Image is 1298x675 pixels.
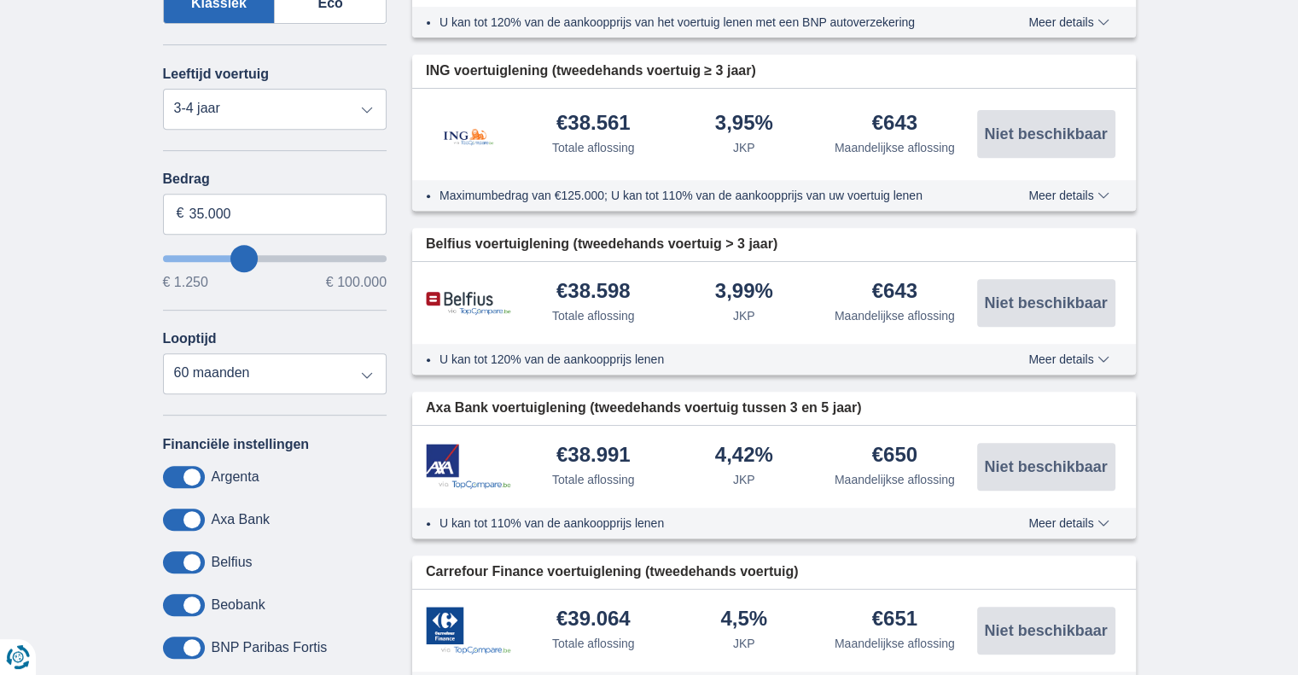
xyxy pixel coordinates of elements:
[733,139,755,156] div: JKP
[439,14,966,31] li: U kan tot 120% van de aankoopprijs van het voertuig lenen met een BNP autoverzekering
[426,607,511,655] img: product.pl.alt Carrefour Finance
[426,106,511,163] img: product.pl.alt ING
[426,291,511,316] img: product.pl.alt Belfius
[426,235,777,254] span: Belfius voertuiglening (tweedehands voertuig > 3 jaar)
[1028,353,1109,365] span: Meer details
[984,459,1107,474] span: Niet beschikbaar
[212,597,265,613] label: Beobank
[212,640,328,655] label: BNP Paribas Fortis
[212,555,253,570] label: Belfius
[984,126,1107,142] span: Niet beschikbaar
[835,307,955,324] div: Maandelijkse aflossing
[872,113,917,136] div: €643
[163,276,208,289] span: € 1.250
[552,471,635,488] div: Totale aflossing
[426,61,756,81] span: ING voertuiglening (tweedehands voertuig ≥ 3 jaar)
[439,351,966,368] li: U kan tot 120% van de aankoopprijs lenen
[552,307,635,324] div: Totale aflossing
[715,113,773,136] div: 3,95%
[426,444,511,489] img: product.pl.alt Axa Bank
[1016,189,1121,202] button: Meer details
[1028,517,1109,529] span: Meer details
[212,512,270,527] label: Axa Bank
[977,607,1115,655] button: Niet beschikbaar
[426,562,799,582] span: Carrefour Finance voertuiglening (tweedehands voertuig)
[556,281,631,304] div: €38.598
[835,471,955,488] div: Maandelijkse aflossing
[715,445,773,468] div: 4,42%
[177,204,184,224] span: €
[212,469,259,485] label: Argenta
[977,279,1115,327] button: Niet beschikbaar
[1016,352,1121,366] button: Meer details
[1028,16,1109,28] span: Meer details
[326,276,387,289] span: € 100.000
[733,307,755,324] div: JKP
[556,608,631,631] div: €39.064
[163,172,387,187] label: Bedrag
[977,110,1115,158] button: Niet beschikbaar
[835,635,955,652] div: Maandelijkse aflossing
[733,471,755,488] div: JKP
[872,445,917,468] div: €650
[720,608,767,631] div: 4,5%
[163,331,217,346] label: Looptijd
[984,623,1107,638] span: Niet beschikbaar
[872,608,917,631] div: €651
[552,139,635,156] div: Totale aflossing
[984,295,1107,311] span: Niet beschikbaar
[977,443,1115,491] button: Niet beschikbaar
[426,399,861,418] span: Axa Bank voertuiglening (tweedehands voertuig tussen 3 en 5 jaar)
[872,281,917,304] div: €643
[715,281,773,304] div: 3,99%
[1016,15,1121,29] button: Meer details
[163,437,310,452] label: Financiële instellingen
[1016,516,1121,530] button: Meer details
[835,139,955,156] div: Maandelijkse aflossing
[439,187,966,204] li: Maximumbedrag van €125.000; U kan tot 110% van de aankoopprijs van uw voertuig lenen
[552,635,635,652] div: Totale aflossing
[163,67,269,82] label: Leeftijd voertuig
[556,113,631,136] div: €38.561
[439,515,966,532] li: U kan tot 110% van de aankoopprijs lenen
[733,635,755,652] div: JKP
[556,445,631,468] div: €38.991
[163,255,387,262] input: wantToBorrow
[1028,189,1109,201] span: Meer details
